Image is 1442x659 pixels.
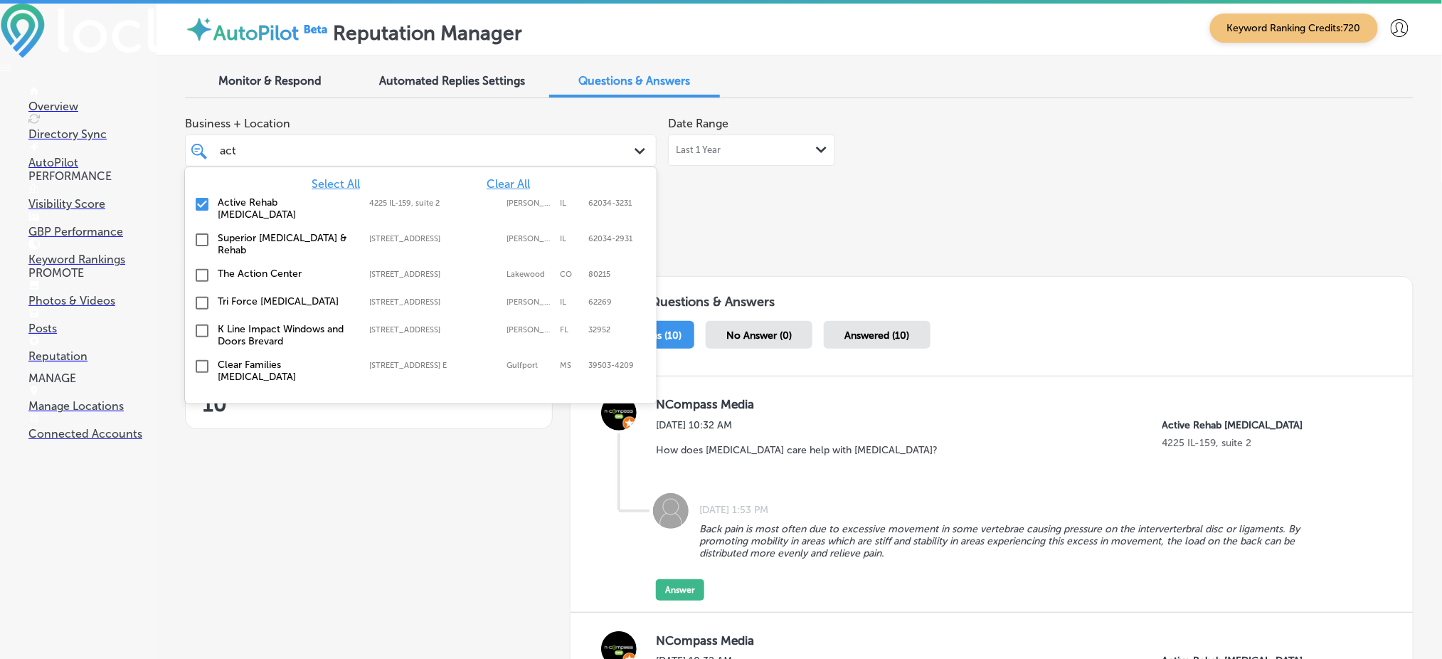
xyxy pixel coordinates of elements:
a: AutoPilot [28,142,157,169]
img: Beta [299,21,333,36]
span: Business + Location [185,117,657,130]
label: 32952 [588,325,610,334]
label: 15007 Creosote Road Ste. E [369,361,499,370]
p: Connected Accounts [28,427,157,441]
label: Glen Carbon [507,234,553,243]
label: [DATE] 1:53 PM [700,504,769,516]
h1: Customer Questions & Answers [571,277,1413,315]
label: AutoPilot [213,21,299,45]
img: autopilot-icon [185,15,213,43]
label: Merritt Island [507,325,553,334]
label: 62034-2931 [588,234,632,243]
p: Active Rehab Chiropractic [1162,419,1307,431]
label: MS [560,361,581,370]
p: Manage Locations [28,399,157,413]
p: Keyword Rankings [28,253,157,266]
label: Gulfport [507,361,553,370]
p: Reputation [28,349,157,363]
label: IL [560,297,581,307]
label: [DATE] 10:32 AM [656,419,948,431]
label: 8745 West 14th Avenue [369,270,499,279]
a: Photos & Videos [28,280,157,307]
span: Questions & Answers [579,74,691,88]
label: 904 E Highway 50 [369,297,499,307]
label: Reputation Manager [333,21,522,45]
a: GBP Performance [28,211,157,238]
button: Answer [656,579,704,601]
p: MANAGE [28,371,157,385]
span: Monitor & Respond [219,74,322,88]
label: Active Rehab Chiropractic [218,196,355,221]
label: FL [560,325,581,334]
label: 62269 [588,297,612,307]
a: Directory Sync [28,114,157,141]
p: Back pain is most often due to excessive movement in some vertebrae causing pressure on the inter... [700,523,1301,559]
label: 80215 [588,270,610,279]
span: Select All [312,177,360,191]
label: 340 Manor Dr [369,325,499,334]
p: GBP Performance [28,225,157,238]
span: Last 1 Year [676,144,721,156]
label: O'Fallon [507,297,553,307]
label: K Line Impact Windows and Doors Brevard [218,323,355,347]
label: 9 Junction Dr W; Suite 5 [369,234,499,243]
p: Overview [28,100,157,113]
p: 4225 IL-159, suite 2 [1162,437,1307,449]
a: Keyword Rankings [28,239,157,266]
span: Answered (10) [845,329,910,342]
p: Photos & Videos [28,294,157,307]
label: NCompass Media [656,397,1379,412]
span: Clear All [487,177,530,191]
label: CO [560,270,581,279]
span: No Answer (0) [726,329,792,342]
label: 4225 IL-159, suite 2 [369,199,499,208]
label: 39503-4209 [588,361,634,370]
a: Visibility Score [28,184,157,211]
a: Posts [28,308,157,335]
a: Reputation [28,336,157,363]
label: IL [560,234,581,243]
p: AutoPilot [28,156,157,169]
a: Connected Accounts [28,413,157,441]
label: Clear Families Chiropractic [218,359,355,383]
label: Date Range [668,117,728,130]
a: Manage Locations [28,386,157,413]
a: Overview [28,86,157,113]
label: Tri Force Chiropractic [218,295,355,307]
p: Directory Sync [28,127,157,141]
p: PROMOTE [28,266,157,280]
label: Lakewood [507,270,553,279]
p: How does [MEDICAL_DATA] care help with [MEDICAL_DATA]? [656,444,938,456]
label: IL [560,199,581,208]
label: Superior Chiropractic & Rehab [218,232,355,256]
label: Glen Carbon [507,199,553,208]
span: Automated Replies Settings [380,74,526,88]
span: Keyword Ranking Credits: 720 [1210,14,1378,43]
label: 62034-3231 [588,199,632,208]
h2: 10 [203,391,535,417]
label: NCompass Media [656,633,1379,648]
p: PERFORMANCE [28,169,157,183]
label: The Action Center [218,268,355,280]
p: Visibility Score [28,197,157,211]
p: Posts [28,322,157,335]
